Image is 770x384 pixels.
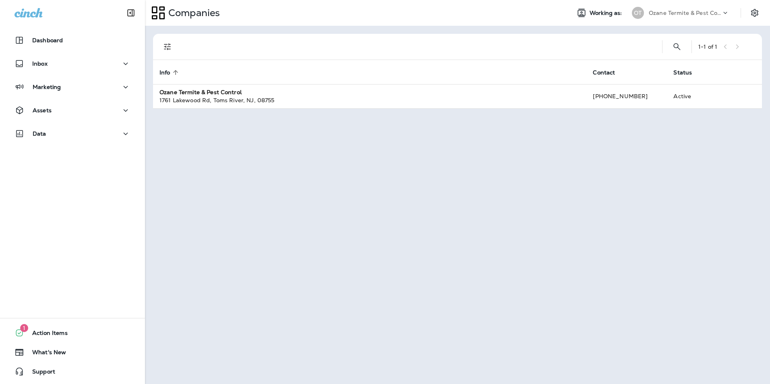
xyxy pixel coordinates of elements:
[8,79,137,95] button: Marketing
[632,7,644,19] div: OT
[8,325,137,341] button: 1Action Items
[33,130,46,137] p: Data
[33,84,61,90] p: Marketing
[159,96,580,104] div: 1761 Lakewood Rd , Toms River , NJ , 08755
[165,7,220,19] p: Companies
[667,84,718,108] td: Active
[24,368,55,378] span: Support
[32,37,63,43] p: Dashboard
[8,102,137,118] button: Assets
[747,6,762,20] button: Settings
[159,39,176,55] button: Filters
[33,107,52,114] p: Assets
[20,324,28,332] span: 1
[593,69,615,76] span: Contact
[649,10,721,16] p: Ozane Termite & Pest Control
[32,60,48,67] p: Inbox
[8,363,137,380] button: Support
[159,69,170,76] span: Info
[673,69,702,76] span: Status
[586,84,667,108] td: [PHONE_NUMBER]
[24,330,68,339] span: Action Items
[159,69,181,76] span: Info
[120,5,142,21] button: Collapse Sidebar
[698,43,717,50] div: 1 - 1 of 1
[159,89,242,96] strong: Ozane Termite & Pest Control
[593,69,625,76] span: Contact
[8,32,137,48] button: Dashboard
[8,56,137,72] button: Inbox
[669,39,685,55] button: Search Companies
[590,10,624,17] span: Working as:
[8,126,137,142] button: Data
[24,349,66,359] span: What's New
[673,69,692,76] span: Status
[8,344,137,360] button: What's New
